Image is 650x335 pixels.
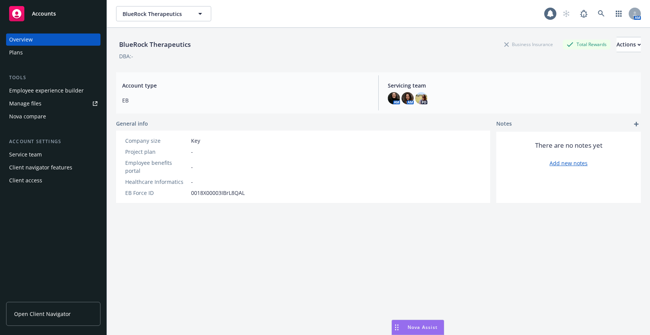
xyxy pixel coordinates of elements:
[122,81,369,89] span: Account type
[559,6,574,21] a: Start snowing
[392,320,401,335] div: Drag to move
[9,161,72,174] div: Client navigator features
[14,310,71,318] span: Open Client Navigator
[6,97,100,110] a: Manage files
[6,33,100,46] a: Overview
[125,137,188,145] div: Company size
[500,40,557,49] div: Business Insurance
[617,37,641,52] button: Actions
[9,148,42,161] div: Service team
[116,120,148,128] span: General info
[632,120,641,129] a: add
[6,174,100,187] a: Client access
[191,163,193,171] span: -
[9,174,42,187] div: Client access
[125,159,188,175] div: Employee benefits portal
[119,52,133,60] div: DBA: -
[6,148,100,161] a: Service team
[6,110,100,123] a: Nova compare
[125,178,188,186] div: Healthcare Informatics
[550,159,588,167] a: Add new notes
[32,11,56,17] span: Accounts
[496,120,512,129] span: Notes
[392,320,444,335] button: Nova Assist
[6,85,100,97] a: Employee experience builder
[9,110,46,123] div: Nova compare
[535,141,602,150] span: There are no notes yet
[123,10,188,18] span: BlueRock Therapeutics
[6,161,100,174] a: Client navigator features
[563,40,610,49] div: Total Rewards
[6,138,100,145] div: Account settings
[611,6,626,21] a: Switch app
[6,46,100,59] a: Plans
[125,189,188,197] div: EB Force ID
[9,33,33,46] div: Overview
[125,148,188,156] div: Project plan
[191,137,200,145] span: Key
[408,324,438,330] span: Nova Assist
[9,46,23,59] div: Plans
[594,6,609,21] a: Search
[191,148,193,156] span: -
[116,6,211,21] button: BlueRock Therapeutics
[6,74,100,81] div: Tools
[191,178,193,186] span: -
[191,189,245,197] span: 0018X00003IBrL8QAL
[116,40,194,49] div: BlueRock Therapeutics
[9,97,41,110] div: Manage files
[576,6,591,21] a: Report a Bug
[6,3,100,24] a: Accounts
[415,92,427,104] img: photo
[388,81,635,89] span: Servicing team
[9,85,84,97] div: Employee experience builder
[401,92,414,104] img: photo
[122,96,369,104] span: EB
[388,92,400,104] img: photo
